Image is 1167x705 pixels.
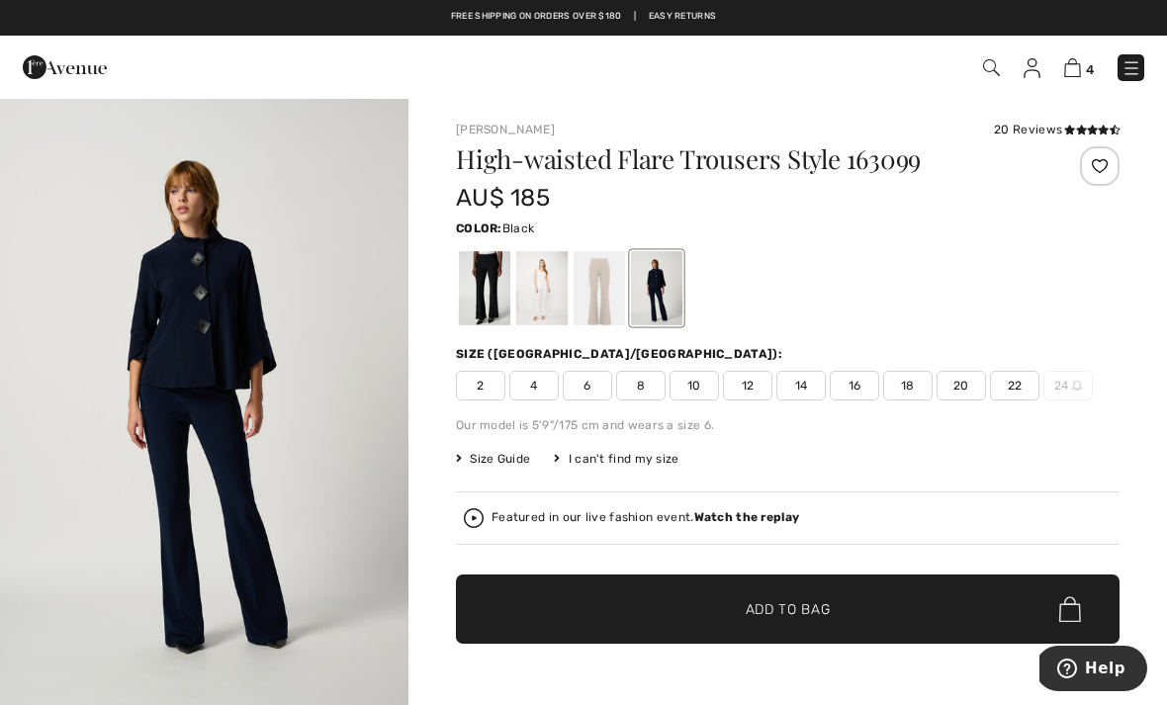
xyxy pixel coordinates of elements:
span: Black [502,221,535,235]
div: Black [459,251,510,325]
span: 18 [883,371,933,400]
span: 14 [776,371,826,400]
div: Moonstone [574,251,625,325]
span: 20 [937,371,986,400]
span: AU$ 185 [456,184,550,212]
button: Add to Bag [456,574,1120,644]
a: Easy Returns [649,10,717,24]
div: I can't find my size [554,450,678,468]
img: Bag.svg [1059,596,1081,622]
span: 24 [1043,371,1093,400]
span: 2 [456,371,505,400]
img: Shopping Bag [1064,58,1081,77]
span: Add to Bag [746,599,831,620]
span: Color: [456,221,502,235]
span: 6 [563,371,612,400]
img: Watch the replay [464,508,484,528]
div: Featured in our live fashion event. [492,511,799,524]
iframe: Opens a widget where you can find more information [1039,646,1147,695]
img: My Info [1024,58,1040,78]
span: 8 [616,371,666,400]
span: 22 [990,371,1039,400]
a: 1ère Avenue [23,56,107,75]
span: 16 [830,371,879,400]
div: Size ([GEOGRAPHIC_DATA]/[GEOGRAPHIC_DATA]): [456,345,786,363]
span: 4 [509,371,559,400]
span: 10 [670,371,719,400]
strong: Watch the replay [694,510,800,524]
img: 1ère Avenue [23,47,107,87]
a: Free shipping on orders over $180 [451,10,622,24]
span: | [634,10,636,24]
img: Search [983,59,1000,76]
h1: High-waisted Flare Trousers Style 163099 [456,146,1009,172]
a: [PERSON_NAME] [456,123,555,136]
img: ring-m.svg [1072,381,1082,391]
div: Midnight Blue 40 [631,251,682,325]
div: 20 Reviews [994,121,1120,138]
div: Our model is 5'9"/175 cm and wears a size 6. [456,416,1120,434]
div: Vanilla [516,251,568,325]
a: 4 [1064,55,1094,79]
img: Menu [1122,58,1141,78]
span: Size Guide [456,450,530,468]
span: 4 [1086,62,1094,77]
span: 12 [723,371,772,400]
